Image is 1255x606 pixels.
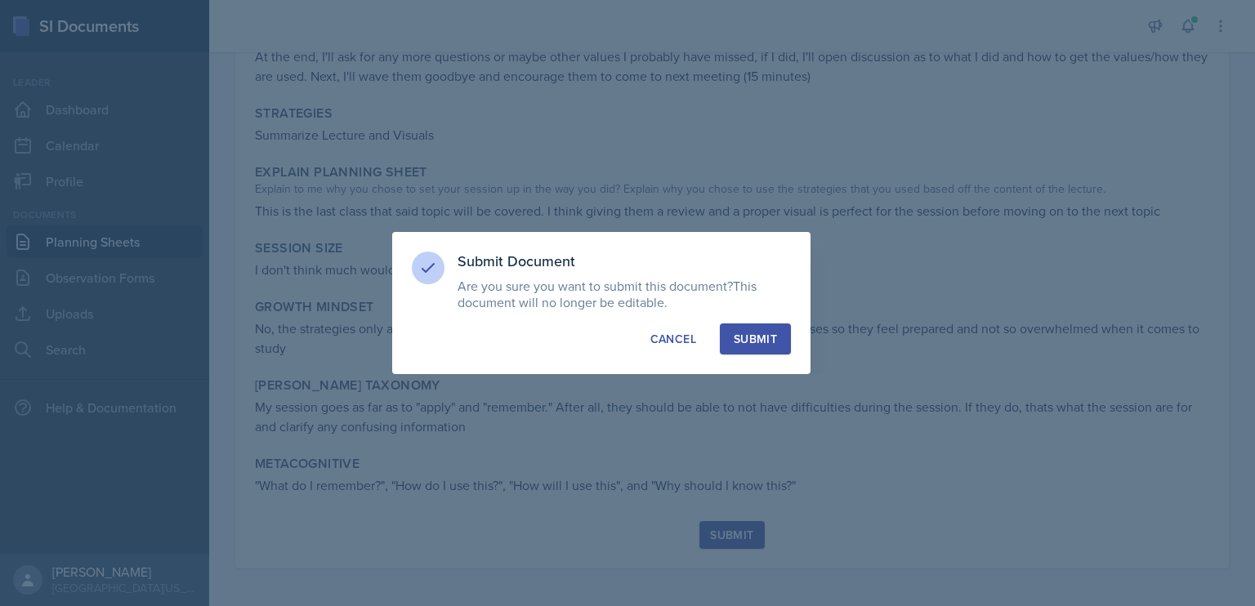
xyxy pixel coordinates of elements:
p: Are you sure you want to submit this document? [458,278,791,310]
div: Submit [734,331,777,347]
span: This document will no longer be editable. [458,277,757,311]
div: Cancel [650,331,696,347]
button: Cancel [636,323,710,354]
h3: Submit Document [458,252,791,271]
button: Submit [720,323,791,354]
